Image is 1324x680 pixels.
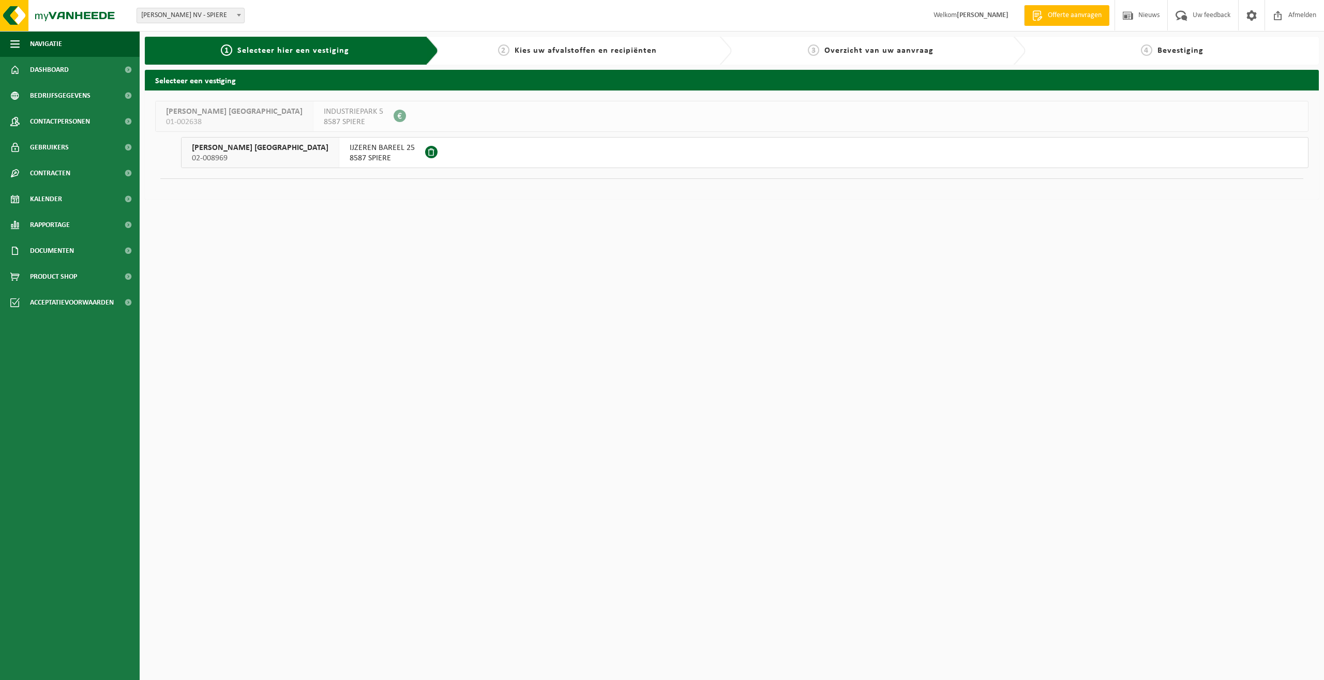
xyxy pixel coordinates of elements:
[30,290,114,315] span: Acceptatievoorwaarden
[30,238,74,264] span: Documenten
[957,11,1009,19] strong: [PERSON_NAME]
[30,109,90,134] span: Contactpersonen
[30,186,62,212] span: Kalender
[30,83,91,109] span: Bedrijfsgegevens
[1141,44,1152,56] span: 4
[1024,5,1109,26] a: Offerte aanvragen
[1045,10,1104,21] span: Offerte aanvragen
[824,47,934,55] span: Overzicht van uw aanvraag
[137,8,245,23] span: VINCENT SHEPPARD NV - SPIERE
[324,117,383,127] span: 8587 SPIERE
[181,137,1308,168] button: [PERSON_NAME] [GEOGRAPHIC_DATA] 02-008969 IJZEREN BAREEL 258587 SPIERE
[498,44,509,56] span: 2
[30,160,70,186] span: Contracten
[30,212,70,238] span: Rapportage
[30,264,77,290] span: Product Shop
[1157,47,1203,55] span: Bevestiging
[350,143,415,153] span: IJZEREN BAREEL 25
[166,117,303,127] span: 01-002638
[324,107,383,117] span: INDUSTRIEPARK 5
[137,8,244,23] span: VINCENT SHEPPARD NV - SPIERE
[192,153,328,163] span: 02-008969
[221,44,232,56] span: 1
[30,31,62,57] span: Navigatie
[808,44,819,56] span: 3
[192,143,328,153] span: [PERSON_NAME] [GEOGRAPHIC_DATA]
[30,134,69,160] span: Gebruikers
[515,47,657,55] span: Kies uw afvalstoffen en recipiënten
[166,107,303,117] span: [PERSON_NAME] [GEOGRAPHIC_DATA]
[237,47,349,55] span: Selecteer hier een vestiging
[350,153,415,163] span: 8587 SPIERE
[145,70,1319,90] h2: Selecteer een vestiging
[30,57,69,83] span: Dashboard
